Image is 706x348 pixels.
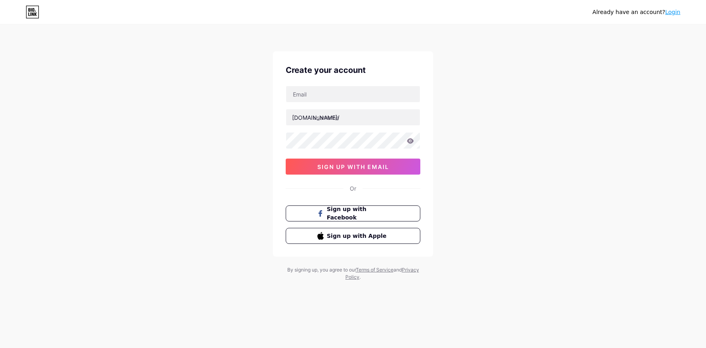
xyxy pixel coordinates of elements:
[286,228,420,244] button: Sign up with Apple
[286,109,420,125] input: username
[350,184,356,193] div: Or
[286,86,420,102] input: Email
[286,205,420,221] button: Sign up with Facebook
[356,267,393,273] a: Terms of Service
[593,8,680,16] div: Already have an account?
[665,9,680,15] a: Login
[286,64,420,76] div: Create your account
[327,205,389,222] span: Sign up with Facebook
[286,159,420,175] button: sign up with email
[317,163,389,170] span: sign up with email
[327,232,389,240] span: Sign up with Apple
[292,113,339,122] div: [DOMAIN_NAME]/
[285,266,421,281] div: By signing up, you agree to our and .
